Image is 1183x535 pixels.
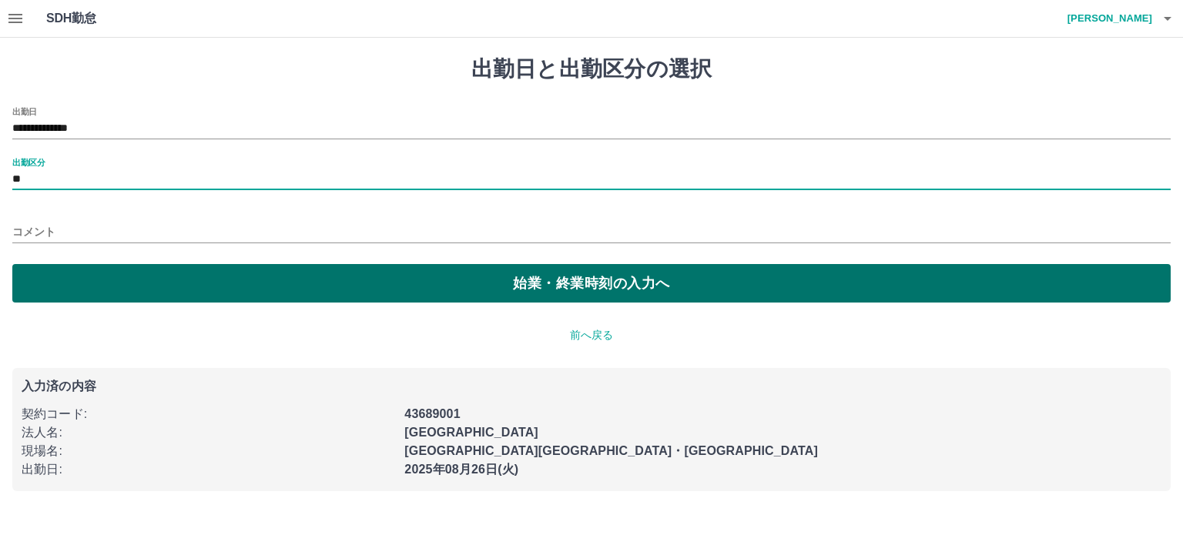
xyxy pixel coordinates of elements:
[22,423,395,442] p: 法人名 :
[404,463,518,476] b: 2025年08月26日(火)
[22,405,395,423] p: 契約コード :
[404,426,538,439] b: [GEOGRAPHIC_DATA]
[22,460,395,479] p: 出勤日 :
[12,327,1171,343] p: 前へ戻る
[22,380,1161,393] p: 入力済の内容
[22,442,395,460] p: 現場名 :
[12,56,1171,82] h1: 出勤日と出勤区分の選択
[12,156,45,168] label: 出勤区分
[12,264,1171,303] button: 始業・終業時刻の入力へ
[404,407,460,420] b: 43689001
[12,105,37,117] label: 出勤日
[404,444,818,457] b: [GEOGRAPHIC_DATA][GEOGRAPHIC_DATA]・[GEOGRAPHIC_DATA]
